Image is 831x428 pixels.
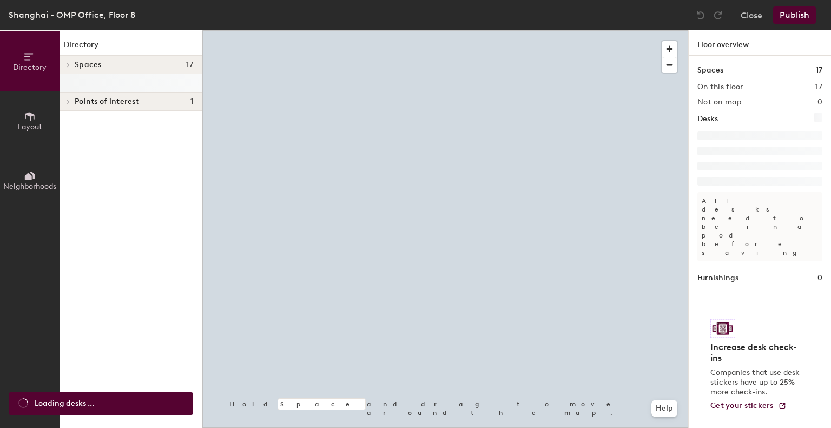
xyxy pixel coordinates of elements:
img: Redo [713,10,723,21]
h1: Floor overview [689,30,831,56]
p: All desks need to be in a pod before saving [697,192,822,261]
h4: Increase desk check-ins [710,342,803,364]
span: Directory [13,63,47,72]
h1: 17 [816,64,822,76]
a: Get your stickers [710,401,787,411]
h1: Furnishings [697,272,738,284]
span: 17 [186,61,193,69]
h2: Not on map [697,98,741,107]
h1: Spaces [697,64,723,76]
button: Publish [773,6,816,24]
img: Sticker logo [710,319,735,338]
span: Points of interest [75,97,139,106]
span: Neighborhoods [3,182,56,191]
h2: 0 [817,98,822,107]
span: Loading desks ... [35,398,94,410]
img: Undo [695,10,706,21]
h1: Directory [60,39,202,56]
button: Help [651,400,677,417]
p: Companies that use desk stickers have up to 25% more check-ins. [710,368,803,397]
div: Shanghai - OMP Office, Floor 8 [9,8,135,22]
span: 1 [190,97,193,106]
h2: On this floor [697,83,743,91]
h1: Desks [697,113,718,125]
h2: 17 [815,83,822,91]
button: Close [741,6,762,24]
span: Spaces [75,61,102,69]
span: Layout [18,122,42,131]
h1: 0 [817,272,822,284]
span: Get your stickers [710,401,774,410]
